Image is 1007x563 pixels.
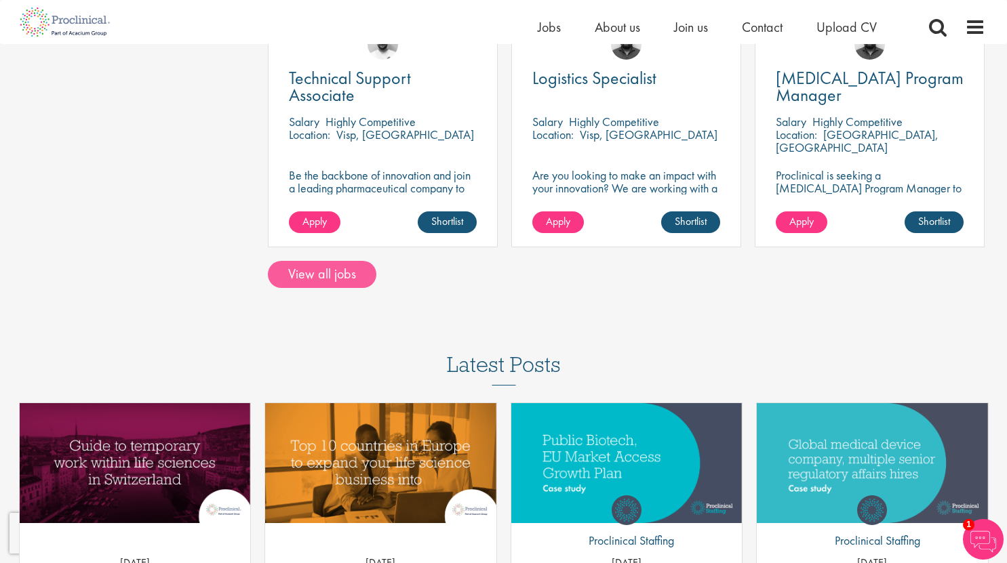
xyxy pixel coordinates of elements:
a: Apply [289,211,340,233]
a: Proclinical Staffing Proclinical Staffing [578,495,674,556]
h3: Latest Posts [447,353,561,385]
span: Logistics Specialist [532,66,656,89]
a: Upload CV [816,18,877,36]
p: Proclinical is seeking a [MEDICAL_DATA] Program Manager to join our client's team for an exciting... [776,169,964,246]
a: Link to a post [511,403,743,523]
a: Link to a post [20,403,251,523]
a: Proclinical Staffing Proclinical Staffing [825,495,920,556]
p: Proclinical Staffing [825,532,920,549]
a: Jobs [538,18,561,36]
a: Technical Support Associate [289,70,477,104]
a: Logistics Specialist [532,70,720,87]
span: Location: [776,127,817,142]
p: Highly Competitive [325,114,416,129]
span: Salary [289,114,319,129]
a: Apply [532,211,584,233]
span: 1 [963,519,974,530]
p: Are you looking to make an impact with your innovation? We are working with a well-established ph... [532,169,720,233]
p: Visp, [GEOGRAPHIC_DATA] [336,127,474,142]
p: Visp, [GEOGRAPHIC_DATA] [580,127,717,142]
a: View all jobs [268,261,376,288]
img: Emile De Beer [368,29,398,60]
span: Location: [532,127,574,142]
a: [MEDICAL_DATA] Program Manager [776,70,964,104]
span: Location: [289,127,330,142]
a: Link to a post [757,403,988,523]
span: Apply [546,214,570,228]
span: Apply [302,214,327,228]
a: Join us [674,18,708,36]
a: About us [595,18,640,36]
a: Shortlist [661,211,720,233]
a: Apply [776,211,827,233]
p: Highly Competitive [569,114,659,129]
span: Salary [532,114,563,129]
span: [MEDICAL_DATA] Program Manager [776,66,964,106]
a: Link to a post [265,403,496,523]
p: Be the backbone of innovation and join a leading pharmaceutical company to help keep life-changin... [289,169,477,220]
p: Proclinical Staffing [578,532,674,549]
img: Ashley Bennett [611,29,641,60]
a: Shortlist [418,211,477,233]
a: Shortlist [905,211,964,233]
iframe: reCAPTCHA [9,513,183,554]
span: Apply [789,214,814,228]
img: Top 10 countries in Europe for life science companies [265,403,496,523]
img: Chatbot [963,519,1004,560]
span: Salary [776,114,806,129]
p: [GEOGRAPHIC_DATA], [GEOGRAPHIC_DATA] [776,127,939,155]
img: Proclinical Staffing [857,495,887,525]
a: Contact [742,18,783,36]
img: Proclinical Staffing [612,495,641,525]
span: Technical Support Associate [289,66,411,106]
p: Highly Competitive [812,114,903,129]
img: Ashley Bennett [854,29,885,60]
